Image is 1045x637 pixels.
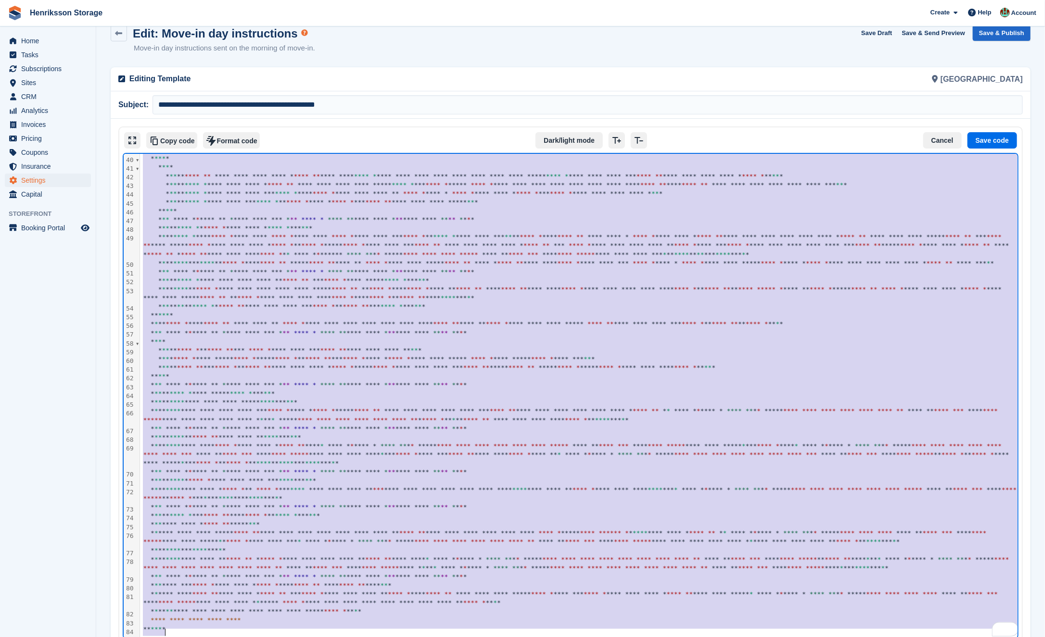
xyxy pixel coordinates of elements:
a: Henriksson Storage [26,5,106,21]
a: menu [5,118,91,131]
span: Settings [21,174,79,187]
button: Save & Publish [973,25,1031,41]
a: menu [5,90,91,103]
button: Format code [203,132,260,149]
span: Storefront [9,209,96,219]
img: stora-icon-8386f47178a22dfd0bd8f6a31ec36ba5ce8667c1dd55bd0f319d3a0aa187defe.svg [8,6,22,20]
a: menu [5,48,91,62]
button: Decrease font size [631,132,647,149]
a: menu [5,146,91,159]
span: Create [930,8,950,17]
a: menu [5,76,91,89]
span: Home [21,34,79,48]
div: Tooltip anchor [300,28,309,37]
span: Insurance [21,160,79,173]
span: Subscriptions [21,62,79,75]
button: Save & Send Preview [898,25,969,41]
h1: Edit: Move-in day instructions [133,27,298,40]
span: Sites [21,76,79,89]
a: menu [5,132,91,145]
span: Capital [21,187,79,201]
span: Subject: [118,99,153,111]
button: Increase font size [609,132,625,149]
button: Save Draft [857,25,896,41]
a: menu [5,34,91,48]
button: Dark/light mode [535,132,603,149]
p: Move-in day instructions sent on the morning of move-in. [134,43,315,54]
a: menu [5,104,91,117]
button: Fullscreen [124,132,140,149]
p: Editing Template [129,73,565,85]
span: Analytics [21,104,79,117]
button: Copy code [146,132,197,149]
a: menu [5,187,91,201]
a: menu [5,160,91,173]
a: menu [5,62,91,75]
button: Save code [968,132,1017,149]
a: menu [5,221,91,235]
span: Pricing [21,132,79,145]
span: Account [1011,8,1036,18]
a: Preview store [79,222,91,234]
span: Tasks [21,48,79,62]
span: Invoices [21,118,79,131]
span: CRM [21,90,79,103]
a: menu [5,174,91,187]
span: Help [978,8,992,17]
span: Coupons [21,146,79,159]
span: Booking Portal [21,221,79,235]
div: [GEOGRAPHIC_DATA] [571,67,1029,91]
img: Isak Martinelle [1000,8,1010,17]
button: Cancel [923,132,962,149]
